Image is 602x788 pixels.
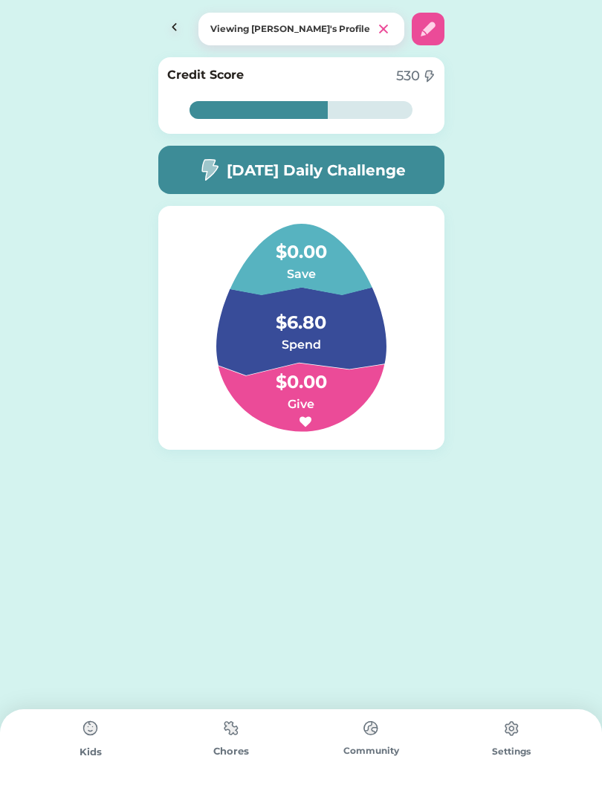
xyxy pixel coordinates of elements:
div: 62% [192,101,410,119]
div: 530 [396,66,420,86]
h6: Spend [227,336,375,354]
div: Settings [441,745,582,758]
h6: Save [227,265,375,283]
img: interface-edit-pencil--change-edit-modify-pencil-write-writing.svg [419,20,437,38]
img: type%3Dchores%2C%20state%3Ddefault.svg [496,714,526,743]
h6: Give [227,395,375,413]
h4: $6.80 [227,294,375,336]
img: clear%201.svg [375,20,392,38]
div: Community [301,744,441,758]
img: type%3Dchores%2C%20state%3Ddefault.svg [76,714,106,743]
h5: [DATE] Daily Challenge [227,159,406,181]
img: image-flash-1--flash-power-connect-charge-electricity-lightning.svg [197,158,221,181]
h4: $0.00 [227,224,375,265]
img: type%3Dchores%2C%20state%3Ddefault.svg [356,714,386,743]
div: Viewing [PERSON_NAME]'s Profile [210,22,375,36]
img: Icon%20Button.svg [158,13,191,45]
img: type%3Dchores%2C%20state%3Ddefault.svg [216,714,246,743]
div: Chores [161,744,302,759]
img: Group%201.svg [181,224,422,432]
div: Kids [21,745,161,760]
h4: $0.00 [227,354,375,395]
h6: Credit Score [167,66,244,84]
img: image-flash-1--flash-power-connect-charge-electricity-lightning.svg [423,70,435,83]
